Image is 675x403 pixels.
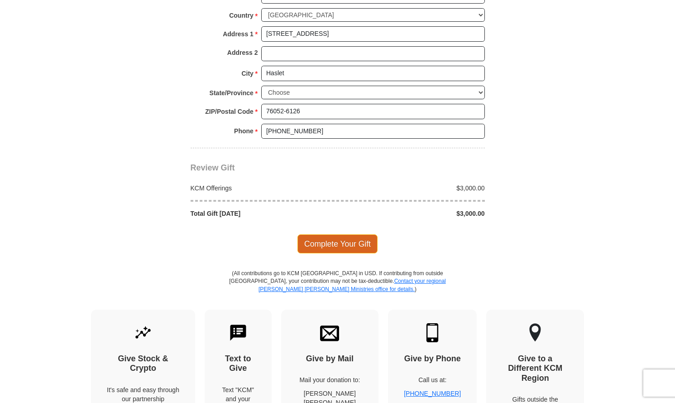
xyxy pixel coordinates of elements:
[297,354,363,364] h4: Give by Mail
[234,125,254,137] strong: Phone
[338,184,490,193] div: $3,000.00
[227,46,258,59] strong: Address 2
[223,28,254,40] strong: Address 1
[134,323,153,342] img: give-by-stock.svg
[220,354,256,374] h4: Text to Give
[205,105,254,118] strong: ZIP/Postal Code
[229,270,446,309] p: (All contributions go to KCM [GEOGRAPHIC_DATA] in USD. If contributing from outside [GEOGRAPHIC_D...
[229,323,248,342] img: text-to-give.svg
[423,323,442,342] img: mobile.svg
[529,323,541,342] img: other-region
[338,209,490,218] div: $3,000.00
[404,390,461,397] a: [PHONE_NUMBER]
[241,67,253,80] strong: City
[107,354,179,374] h4: Give Stock & Crypto
[186,184,338,193] div: KCM Offerings
[320,323,339,342] img: envelope.svg
[297,375,363,384] p: Mail your donation to:
[297,234,378,253] span: Complete Your Gift
[404,375,461,384] p: Call us at:
[259,278,446,292] a: Contact your regional [PERSON_NAME] [PERSON_NAME] Ministries office for details.
[229,9,254,22] strong: Country
[186,209,338,218] div: Total Gift [DATE]
[502,354,568,384] h4: Give to a Different KCM Region
[210,87,254,99] strong: State/Province
[191,163,235,172] span: Review Gift
[404,354,461,364] h4: Give by Phone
